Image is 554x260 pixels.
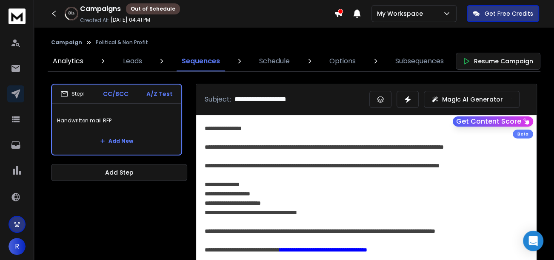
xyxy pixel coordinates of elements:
[259,56,290,66] p: Schedule
[182,56,220,66] p: Sequences
[177,51,225,71] a: Sequences
[324,51,361,71] a: Options
[51,84,182,155] li: Step1CC/BCCA/Z TestHandwritten mail RFPAdd New
[442,95,503,104] p: Magic AI Generator
[93,133,140,150] button: Add New
[51,164,187,181] button: Add Step
[80,17,109,24] p: Created At:
[9,238,26,255] button: R
[329,56,356,66] p: Options
[390,51,449,71] a: Subsequences
[395,56,444,66] p: Subsequences
[69,11,74,16] p: 80 %
[377,9,426,18] p: My Workspace
[96,39,148,46] p: Political & Non Profit
[523,231,543,251] div: Open Intercom Messenger
[123,56,142,66] p: Leads
[111,17,150,23] p: [DATE] 04:41 PM
[126,3,180,14] div: Out of Schedule
[485,9,533,18] p: Get Free Credits
[48,51,89,71] a: Analytics
[467,5,539,22] button: Get Free Credits
[80,4,121,14] h1: Campaigns
[103,90,129,98] p: CC/BCC
[424,91,520,108] button: Magic AI Generator
[9,8,26,24] img: logo
[205,94,231,105] p: Subject:
[456,53,540,70] button: Resume Campaign
[51,39,82,46] button: Campaign
[118,51,147,71] a: Leads
[513,130,533,138] div: Beta
[254,51,295,71] a: Schedule
[60,90,85,98] div: Step 1
[453,116,533,127] button: Get Content Score
[146,90,173,98] p: A/Z Test
[57,109,176,133] p: Handwritten mail RFP
[53,56,83,66] p: Analytics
